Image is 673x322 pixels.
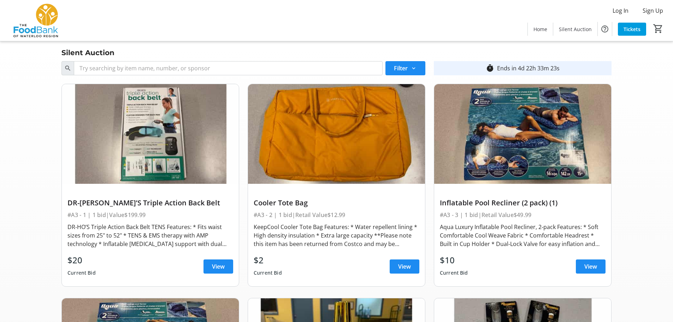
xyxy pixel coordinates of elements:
img: Inflatable Pool Recliner (2 pack) (1) [434,84,611,184]
div: Inflatable Pool Recliner (2 pack) (1) [440,199,606,207]
button: Help [598,22,612,36]
div: #A3 - 1 | 1 bid | Value $199.99 [67,210,233,220]
span: Home [533,25,547,33]
span: View [212,262,225,271]
div: Current Bid [440,267,468,279]
div: KeepCool Cooler Tote Bag Features: * Water repellent lining * High density insulation * Extra lar... [254,223,419,248]
a: View [576,259,606,274]
a: Tickets [618,23,646,36]
span: View [398,262,411,271]
input: Try searching by item name, number, or sponsor [74,61,383,75]
button: Cart [652,22,665,35]
div: DR-[PERSON_NAME]’S Triple Action Back Belt [67,199,233,207]
span: View [584,262,597,271]
span: Log In [613,6,628,15]
a: Home [528,23,553,36]
button: Sign Up [637,5,669,16]
div: Current Bid [67,267,96,279]
mat-icon: timer_outline [486,64,494,72]
a: Silent Auction [553,23,597,36]
div: DR-HO’S Triple Action Back Belt TENS Features: * Fits waist sizes from 25" to 52" * TENS & EMS th... [67,223,233,248]
span: Filter [394,64,408,72]
div: $2 [254,254,282,267]
img: Cooler Tote Bag [248,84,425,184]
div: Current Bid [254,267,282,279]
button: Log In [607,5,634,16]
a: View [390,259,419,274]
div: $20 [67,254,96,267]
div: Aqua Luxury Inflatable Pool Recliner, 2-pack Features: * Soft Comfortable Cool Weave Fabric * Com... [440,223,606,248]
span: Sign Up [643,6,663,15]
span: Silent Auction [559,25,592,33]
button: Filter [385,61,425,75]
div: Silent Auction [57,47,119,58]
div: #A3 - 2 | 1 bid | Retail Value $12.99 [254,210,419,220]
a: View [203,259,233,274]
img: The Food Bank of Waterloo Region's Logo [4,3,67,38]
div: #A3 - 3 | 1 bid | Retail Value $49.99 [440,210,606,220]
span: Tickets [624,25,640,33]
div: Cooler Tote Bag [254,199,419,207]
div: $10 [440,254,468,267]
img: DR-HO’S Triple Action Back Belt [62,84,239,184]
div: Ends in 4d 22h 33m 23s [497,64,560,72]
